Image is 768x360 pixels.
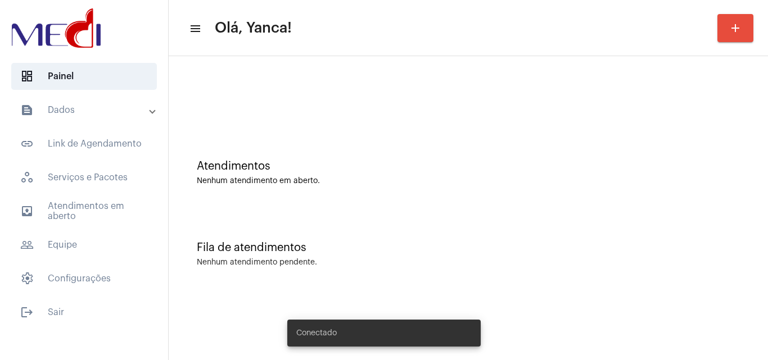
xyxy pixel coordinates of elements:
mat-icon: add [729,21,742,35]
mat-icon: sidenav icon [20,306,34,319]
span: Equipe [11,231,157,258]
mat-icon: sidenav icon [20,103,34,117]
span: sidenav icon [20,171,34,184]
mat-panel-title: Dados [20,103,150,117]
div: Nenhum atendimento em aberto. [197,177,740,185]
span: Sair [11,299,157,326]
span: Configurações [11,265,157,292]
span: Painel [11,63,157,90]
img: d3a1b5fa-500b-b90f-5a1c-719c20e9830b.png [9,6,103,51]
div: Fila de atendimentos [197,241,740,254]
span: Atendimentos em aberto [11,198,157,225]
span: Conectado [296,327,337,339]
span: sidenav icon [20,272,34,285]
mat-icon: sidenav icon [20,137,34,151]
span: Link de Agendamento [11,130,157,157]
div: Nenhum atendimento pendente. [197,258,317,267]
span: sidenav icon [20,70,34,83]
mat-expansion-panel-header: sidenav iconDados [7,97,168,124]
div: Atendimentos [197,160,740,172]
mat-icon: sidenav icon [189,22,200,35]
span: Olá, Yanca! [215,19,292,37]
mat-icon: sidenav icon [20,204,34,218]
span: Serviços e Pacotes [11,164,157,191]
mat-icon: sidenav icon [20,238,34,252]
